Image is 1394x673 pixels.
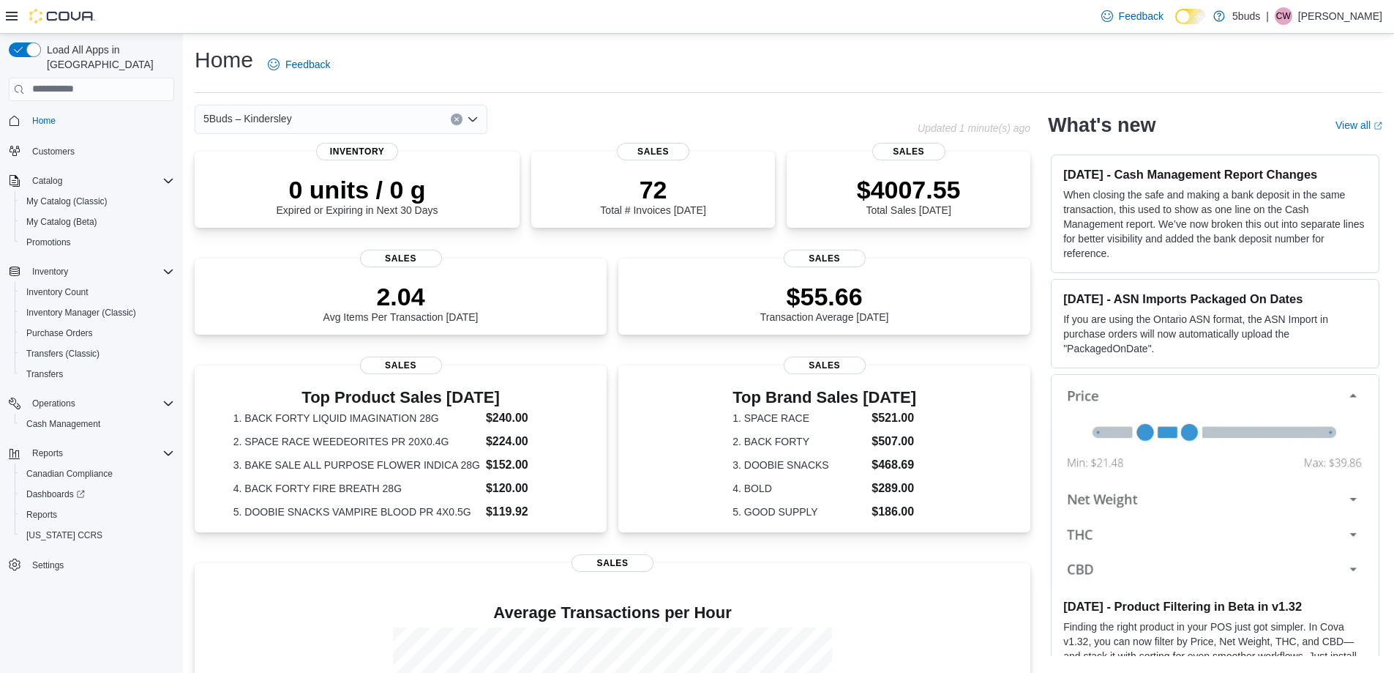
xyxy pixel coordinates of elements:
button: Home [3,110,180,131]
a: Purchase Orders [20,324,99,342]
span: Canadian Compliance [26,468,113,480]
span: Sales [617,143,690,160]
p: 0 units / 0 g [277,175,438,204]
div: Transaction Average [DATE] [760,282,889,323]
h2: What's new [1048,114,1155,137]
span: Load All Apps in [GEOGRAPHIC_DATA] [41,42,174,72]
span: Transfers [26,368,63,380]
span: Canadian Compliance [20,465,174,483]
span: Inventory Manager (Classic) [20,304,174,321]
div: Courtney White [1275,7,1292,25]
span: Sales [572,554,653,572]
span: Sales [784,357,866,374]
p: $55.66 [760,282,889,311]
h3: [DATE] - ASN Imports Packaged On Dates [1063,291,1367,306]
span: Transfers (Classic) [20,345,174,362]
dt: 5. DOOBIE SNACKS VAMPIRE BLOOD PR 4X0.5G [233,505,480,519]
dd: $119.92 [486,503,568,521]
span: Purchase Orders [26,327,93,339]
h3: [DATE] - Product Filtering in Beta in v1.32 [1063,599,1367,614]
h3: Top Product Sales [DATE] [233,389,569,406]
span: Customers [26,141,174,160]
button: Clear input [451,114,462,125]
dd: $507.00 [872,433,916,450]
span: Dashboards [26,488,85,500]
a: My Catalog (Beta) [20,213,103,231]
dt: 2. BACK FORTY [732,434,866,449]
div: Total # Invoices [DATE] [600,175,705,216]
p: If you are using the Ontario ASN format, the ASN Import in purchase orders will now automatically... [1063,312,1367,356]
dd: $468.69 [872,456,916,474]
svg: External link [1374,122,1382,130]
button: My Catalog (Beta) [15,212,180,232]
button: Settings [3,554,180,576]
button: Cash Management [15,414,180,434]
span: Sales [360,357,442,374]
span: Inventory [316,143,398,160]
span: CW [1276,7,1291,25]
button: Customers [3,140,180,161]
span: Inventory Count [26,286,89,298]
a: Feedback [262,50,336,79]
span: Home [32,115,56,127]
a: [US_STATE] CCRS [20,527,108,544]
p: When closing the safe and making a bank deposit in the same transaction, this used to show as one... [1063,187,1367,261]
nav: Complex example [9,104,174,614]
span: Purchase Orders [20,324,174,342]
div: Avg Items Per Transaction [DATE] [323,282,479,323]
span: Inventory Count [20,283,174,301]
div: Expired or Expiring in Next 30 Days [277,175,438,216]
p: Updated 1 minute(s) ago [918,122,1030,134]
button: Inventory [26,263,74,280]
span: Cash Management [20,415,174,433]
span: Cash Management [26,418,100,430]
span: Feedback [285,57,330,72]
span: Inventory [26,263,174,280]
span: Catalog [32,175,62,187]
h1: Home [195,45,253,75]
img: Cova [29,9,95,23]
span: Reports [32,447,63,459]
dd: $224.00 [486,433,568,450]
a: Promotions [20,234,77,251]
span: My Catalog (Beta) [26,216,97,228]
a: Dashboards [20,486,91,503]
span: Sales [360,250,442,267]
span: Operations [32,398,75,409]
button: Operations [26,395,81,412]
dd: $521.00 [872,409,916,427]
span: Settings [26,556,174,574]
button: Transfers (Classic) [15,343,180,364]
span: Reports [20,506,174,524]
span: Reports [26,509,57,521]
dt: 5. GOOD SUPPLY [732,505,866,519]
dd: $186.00 [872,503,916,521]
span: Sales [784,250,866,267]
button: Purchase Orders [15,323,180,343]
h3: Top Brand Sales [DATE] [732,389,916,406]
a: Home [26,112,61,130]
p: [PERSON_NAME] [1298,7,1382,25]
a: Dashboards [15,484,180,505]
dt: 3. DOOBIE SNACKS [732,458,866,472]
span: Washington CCRS [20,527,174,544]
a: Cash Management [20,415,106,433]
button: Canadian Compliance [15,464,180,484]
p: 5buds [1232,7,1260,25]
button: Promotions [15,232,180,253]
span: Dark Mode [1175,24,1176,25]
dd: $289.00 [872,480,916,497]
span: Home [26,111,174,130]
a: Transfers [20,365,69,383]
span: Sales [872,143,945,160]
a: Customers [26,143,80,160]
span: Transfers (Classic) [26,348,100,360]
span: Reports [26,445,174,462]
span: Promotions [26,237,71,248]
dt: 4. BOLD [732,481,866,496]
button: Inventory Count [15,282,180,302]
a: Canadian Compliance [20,465,119,483]
button: [US_STATE] CCRS [15,525,180,546]
a: Reports [20,506,63,524]
button: Reports [15,505,180,525]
